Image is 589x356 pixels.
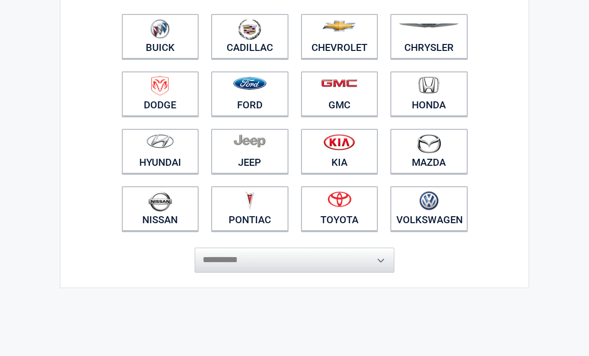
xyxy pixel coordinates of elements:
img: hyundai [146,134,174,148]
a: Mazda [390,129,468,174]
a: Jeep [211,129,289,174]
a: Volkswagen [390,186,468,231]
img: dodge [151,76,169,96]
img: jeep [234,134,266,148]
img: buick [150,19,170,39]
img: volkswagen [419,191,439,211]
a: Dodge [122,71,199,116]
img: ford [233,77,267,90]
img: cadillac [238,19,261,40]
a: Ford [211,71,289,116]
img: honda [418,76,439,94]
img: nissan [148,191,172,212]
a: GMC [301,71,378,116]
img: pontiac [245,191,255,210]
a: Chrysler [390,14,468,59]
a: Pontiac [211,186,289,231]
img: kia [323,134,355,150]
a: Buick [122,14,199,59]
img: toyota [327,191,351,207]
a: Hyundai [122,129,199,174]
a: Chevrolet [301,14,378,59]
a: Kia [301,129,378,174]
img: chevrolet [322,20,356,31]
a: Cadillac [211,14,289,59]
a: Toyota [301,186,378,231]
a: Honda [390,71,468,116]
img: gmc [321,79,357,87]
a: Nissan [122,186,199,231]
img: mazda [416,134,441,153]
img: chrysler [398,23,459,28]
